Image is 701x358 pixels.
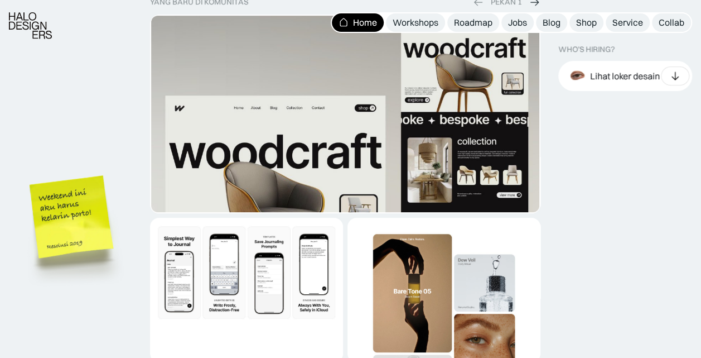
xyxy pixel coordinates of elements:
[569,13,603,32] a: Shop
[558,45,615,54] div: WHO’S HIRING?
[606,13,650,32] a: Service
[393,17,438,28] div: Workshops
[612,17,643,28] div: Service
[454,17,492,28] div: Roadmap
[332,13,384,32] a: Home
[536,13,567,32] a: Blog
[501,13,534,32] a: Jobs
[590,70,660,82] div: Lihat loker desain
[652,13,691,32] a: Collab
[447,13,499,32] a: Roadmap
[386,13,445,32] a: Workshops
[508,17,527,28] div: Jobs
[353,17,377,28] div: Home
[659,17,684,28] div: Collab
[150,15,540,213] a: Dynamic Image
[543,17,560,28] div: Blog
[151,219,342,326] img: Dynamic Image
[576,17,597,28] div: Shop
